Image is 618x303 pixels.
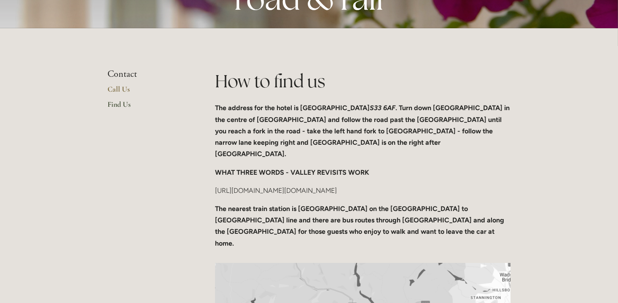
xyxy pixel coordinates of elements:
[215,104,511,158] strong: The address for the hotel is [GEOGRAPHIC_DATA] . Turn down [GEOGRAPHIC_DATA] in the centre of [GE...
[215,185,511,196] p: [URL][DOMAIN_NAME][DOMAIN_NAME]
[370,104,395,112] em: S33 6AF
[215,205,506,247] strong: The nearest train station is [GEOGRAPHIC_DATA] on the [GEOGRAPHIC_DATA] to [GEOGRAPHIC_DATA] line...
[215,69,511,94] h1: How to find us
[107,100,188,115] a: Find Us
[107,84,188,100] a: Call Us
[215,168,369,176] strong: WHAT THREE WORDS - VALLEY REVISITS WORK
[107,69,188,80] li: Contact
